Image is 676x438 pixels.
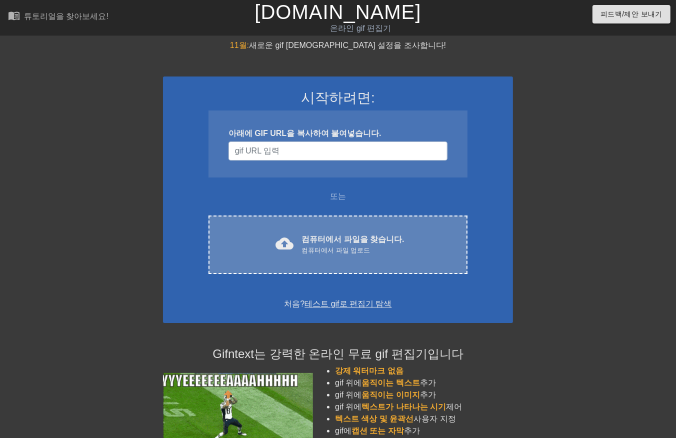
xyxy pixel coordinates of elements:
[8,9,20,21] span: menu_book
[254,1,421,23] a: [DOMAIN_NAME]
[228,141,447,160] input: 사용자 이름
[335,377,513,389] li: gif 위에 추가
[275,234,293,252] span: cloud_upload
[163,39,513,51] div: 새로운 gif [DEMOGRAPHIC_DATA] 설정을 조사합니다!
[600,8,662,20] span: 피드백/제안 보내기
[335,401,513,413] li: gif 위에 제어
[228,127,447,139] div: 아래에 GIF URL을 복사하여 붙여넣습니다.
[351,426,404,435] span: 캡션 또는 자막
[335,425,513,437] li: gif에 추가
[189,190,487,202] div: 또는
[24,12,108,20] div: 튜토리얼을 찾아보세요!
[230,22,491,34] div: 온라인 gif 편집기
[335,366,403,375] span: 강제 워터마크 없음
[176,298,500,310] div: 처음?
[335,414,413,423] span: 텍스트 색상 및 윤곽선
[592,5,670,23] button: 피드백/제안 보내기
[301,235,404,243] font: 컴퓨터에서 파일을 찾습니다.
[230,41,249,49] span: 11월:
[335,389,513,401] li: gif 위에 추가
[8,9,108,25] a: 튜토리얼을 찾아보세요!
[362,378,420,387] span: 움직이는 텍스트
[163,347,513,361] h4: Gifntext는 강력한 온라인 무료 gif 편집기입니다
[362,390,420,399] span: 움직이는 이미지
[301,245,404,255] div: 컴퓨터에서 파일 업로드
[335,413,513,425] li: 사용자 지정
[304,299,391,308] a: 테스트 gif로 편집기 탐색
[176,89,500,106] h3: 시작하려면:
[362,402,446,411] span: 텍스트가 나타나는 시기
